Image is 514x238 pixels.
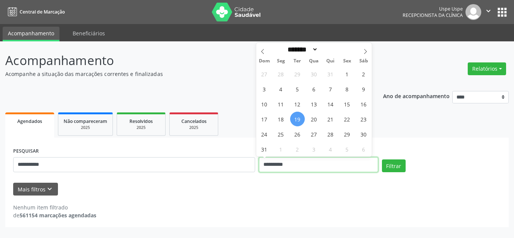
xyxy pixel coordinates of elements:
[257,127,272,141] span: Agosto 24, 2025
[340,97,354,111] span: Agosto 15, 2025
[306,59,322,64] span: Qua
[323,67,338,81] span: Julho 31, 2025
[323,97,338,111] span: Agosto 14, 2025
[13,146,39,157] label: PESQUISAR
[307,127,321,141] span: Agosto 27, 2025
[307,142,321,156] span: Setembro 3, 2025
[20,9,65,15] span: Central de Marcação
[496,6,509,19] button: apps
[289,59,306,64] span: Ter
[481,4,496,20] button: 
[323,82,338,96] span: Agosto 7, 2025
[307,82,321,96] span: Agosto 6, 2025
[307,112,321,126] span: Agosto 20, 2025
[257,112,272,126] span: Agosto 17, 2025
[257,97,272,111] span: Agosto 10, 2025
[64,118,107,124] span: Não compareceram
[129,118,153,124] span: Resolvidos
[290,127,305,141] span: Agosto 26, 2025
[339,59,355,64] span: Sex
[285,45,318,53] select: Month
[5,51,358,70] p: Acompanhamento
[356,67,371,81] span: Agosto 2, 2025
[356,127,371,141] span: Agosto 30, 2025
[403,6,463,12] div: Uspe Uspe
[290,67,305,81] span: Julho 29, 2025
[257,67,272,81] span: Julho 27, 2025
[340,112,354,126] span: Agosto 22, 2025
[257,82,272,96] span: Agosto 3, 2025
[382,159,406,172] button: Filtrar
[318,45,343,53] input: Year
[322,59,339,64] span: Qui
[5,70,358,78] p: Acompanhe a situação das marcações correntes e finalizadas
[274,112,288,126] span: Agosto 18, 2025
[290,82,305,96] span: Agosto 5, 2025
[356,97,371,111] span: Agosto 16, 2025
[3,27,59,41] a: Acompanhamento
[323,142,338,156] span: Setembro 4, 2025
[274,142,288,156] span: Setembro 1, 2025
[290,97,305,111] span: Agosto 12, 2025
[5,6,65,18] a: Central de Marcação
[323,127,338,141] span: Agosto 28, 2025
[355,59,372,64] span: Sáb
[13,203,96,211] div: Nenhum item filtrado
[64,125,107,130] div: 2025
[356,142,371,156] span: Setembro 6, 2025
[274,67,288,81] span: Julho 28, 2025
[257,142,272,156] span: Agosto 31, 2025
[340,142,354,156] span: Setembro 5, 2025
[290,112,305,126] span: Agosto 19, 2025
[13,183,58,196] button: Mais filtroskeyboard_arrow_down
[340,82,354,96] span: Agosto 8, 2025
[181,118,207,124] span: Cancelados
[46,185,54,193] i: keyboard_arrow_down
[356,82,371,96] span: Agosto 9, 2025
[274,127,288,141] span: Agosto 25, 2025
[340,67,354,81] span: Agosto 1, 2025
[465,4,481,20] img: img
[383,91,450,100] p: Ano de acompanhamento
[307,97,321,111] span: Agosto 13, 2025
[307,67,321,81] span: Julho 30, 2025
[175,125,213,130] div: 2025
[290,142,305,156] span: Setembro 2, 2025
[340,127,354,141] span: Agosto 29, 2025
[403,12,463,18] span: Recepcionista da clínica
[274,97,288,111] span: Agosto 11, 2025
[272,59,289,64] span: Seg
[20,212,96,219] strong: 561154 marcações agendadas
[484,7,493,15] i: 
[468,62,506,75] button: Relatórios
[256,59,273,64] span: Dom
[67,27,110,40] a: Beneficiários
[323,112,338,126] span: Agosto 21, 2025
[274,82,288,96] span: Agosto 4, 2025
[17,118,42,124] span: Agendados
[356,112,371,126] span: Agosto 23, 2025
[13,211,96,219] div: de
[122,125,160,130] div: 2025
